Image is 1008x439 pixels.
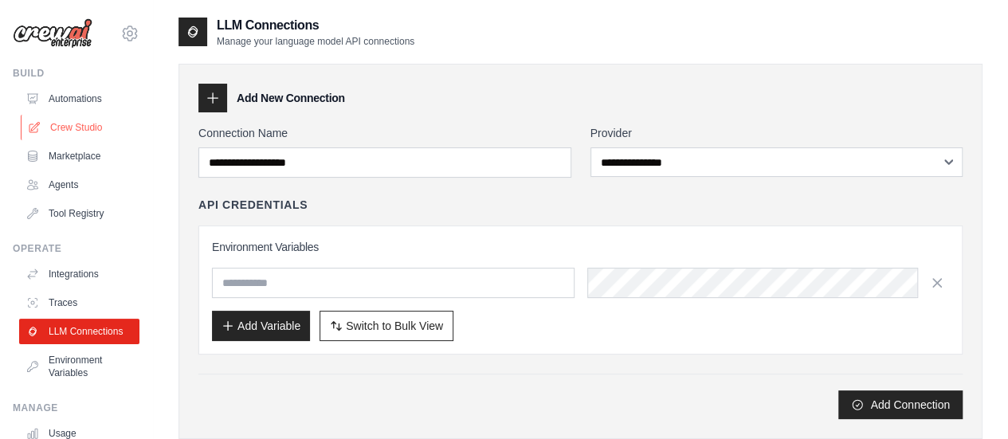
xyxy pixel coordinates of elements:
a: Crew Studio [21,115,141,140]
img: Logo [13,18,92,49]
a: Environment Variables [19,347,139,386]
a: Marketplace [19,143,139,169]
a: Traces [19,290,139,316]
div: Operate [13,242,139,255]
h2: LLM Connections [217,16,414,35]
label: Provider [590,125,963,141]
a: Integrations [19,261,139,287]
h3: Add New Connection [237,90,345,106]
span: Switch to Bulk View [346,318,443,334]
button: Switch to Bulk View [320,311,453,341]
button: Add Connection [838,390,963,419]
h4: API Credentials [198,197,308,213]
div: Manage [13,402,139,414]
h3: Environment Variables [212,239,949,255]
button: Add Variable [212,311,310,341]
a: LLM Connections [19,319,139,344]
a: Automations [19,86,139,112]
a: Tool Registry [19,201,139,226]
p: Manage your language model API connections [217,35,414,48]
label: Connection Name [198,125,571,141]
a: Agents [19,172,139,198]
div: Build [13,67,139,80]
